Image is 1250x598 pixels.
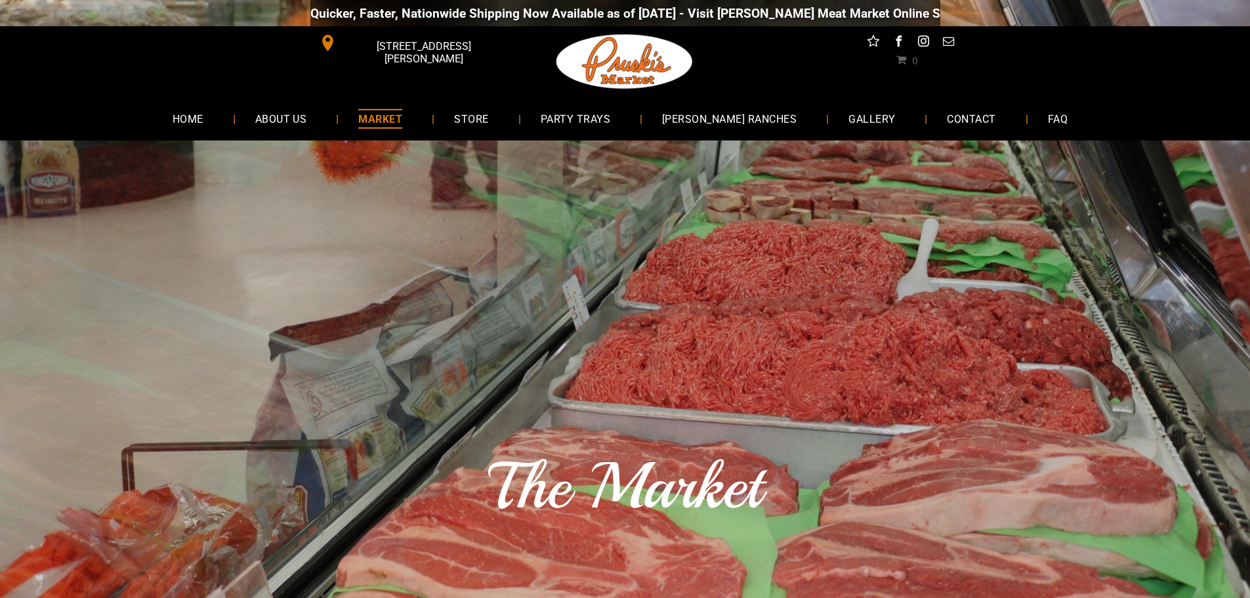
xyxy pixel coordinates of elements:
[890,33,907,53] a: facebook
[434,101,508,136] a: STORE
[521,101,630,136] a: PARTY TRAYS
[554,26,696,97] img: Pruski-s+Market+HQ+Logo2-1920w.png
[642,101,816,136] a: [PERSON_NAME] RANCHES
[1028,101,1087,136] a: FAQ
[153,101,223,136] a: HOME
[339,33,508,72] span: [STREET_ADDRESS][PERSON_NAME]
[236,101,327,136] a: ABOUT US
[927,101,1015,136] a: CONTACT
[804,6,932,21] a: [DOMAIN_NAME][URL]
[829,101,915,136] a: GALLERY
[339,101,422,136] a: MARKET
[488,446,762,527] span: The Market
[310,33,511,53] a: [STREET_ADDRESS][PERSON_NAME]
[865,33,882,53] a: Social network
[940,33,957,53] a: email
[912,54,917,65] span: 0
[137,6,932,21] div: Quicker, Faster, Nationwide Shipping Now Available as of [DATE] - Visit [PERSON_NAME] Meat Market...
[915,33,932,53] a: instagram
